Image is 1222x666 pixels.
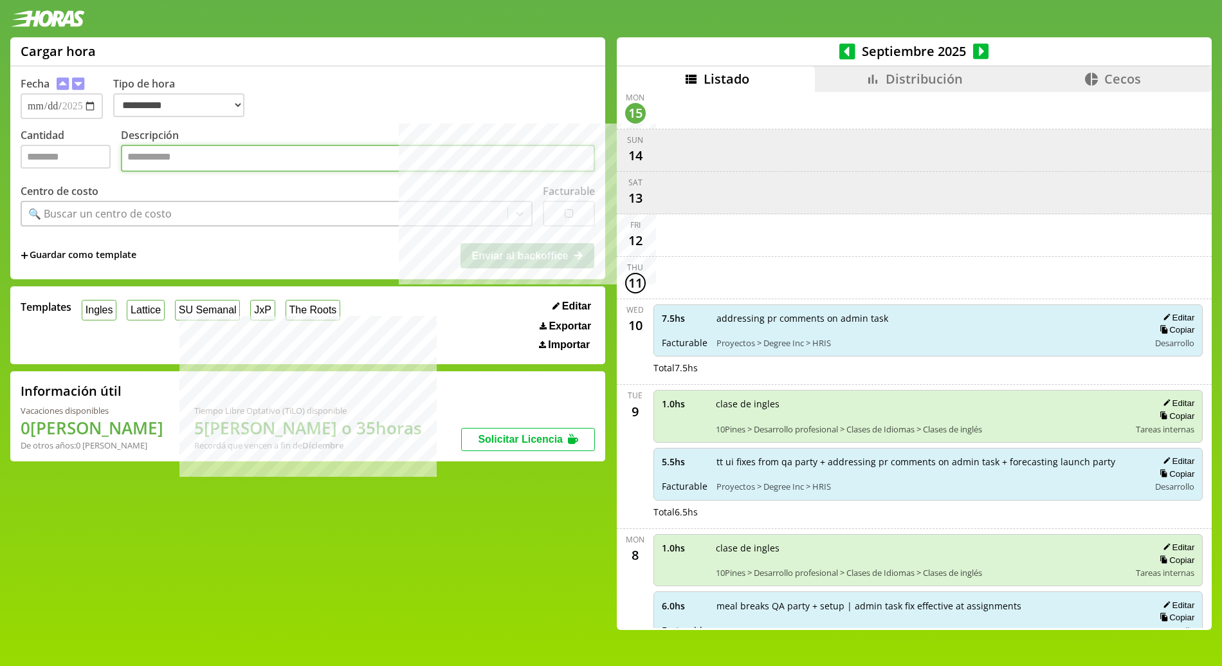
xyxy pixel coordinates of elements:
button: Copiar [1156,324,1194,335]
h2: Información útil [21,382,122,400]
button: Solicitar Licencia [461,428,595,451]
div: 10 [625,315,646,336]
button: Editar [1159,600,1194,611]
span: Tareas internas [1136,423,1194,435]
div: 12 [625,230,646,251]
button: Exportar [536,320,595,333]
div: Wed [626,304,644,315]
label: Cantidad [21,128,121,175]
label: Tipo de hora [113,77,255,119]
button: Copiar [1156,468,1194,479]
span: Templates [21,300,71,314]
span: 5.5 hs [662,456,707,468]
span: + [21,248,28,263]
label: Facturable [543,184,595,198]
input: Cantidad [21,145,111,169]
button: The Roots [286,300,340,320]
span: Facturable [662,624,707,636]
button: Lattice [127,300,165,320]
span: 10Pines > Desarrollo profesional > Clases de Idiomas > Clases de inglés [716,567,1127,578]
div: 9 [625,401,646,421]
textarea: Descripción [121,145,595,172]
span: clase de ingles [716,542,1127,554]
div: Mon [626,92,644,103]
span: addressing pr comments on admin task [716,312,1141,324]
div: Tiempo Libre Optativo (TiLO) disponible [194,405,422,416]
button: Ingles [82,300,116,320]
div: Total 6.5 hs [653,506,1203,518]
span: Desarrollo [1155,481,1194,492]
button: JxP [250,300,275,320]
div: Recordá que vencen a fin de [194,439,422,451]
div: De otros años: 0 [PERSON_NAME] [21,439,163,451]
button: Copiar [1156,612,1194,623]
span: Exportar [549,320,591,332]
span: Solicitar Licencia [478,434,563,445]
button: Editar [1159,312,1194,323]
span: meal breaks QA party + setup | admin task fix effective at assignments [716,600,1141,612]
h1: 0 [PERSON_NAME] [21,416,163,439]
div: 🔍 Buscar un centro de costo [28,207,172,221]
select: Tipo de hora [113,93,244,117]
button: Copiar [1156,411,1194,421]
label: Fecha [21,77,50,91]
b: Diciembre [302,439,343,451]
span: Cecos [1104,70,1141,88]
div: Vacaciones disponibles [21,405,163,416]
img: logotipo [10,10,85,27]
button: Copiar [1156,555,1194,566]
div: Tue [628,390,643,401]
span: Editar [562,301,591,312]
div: 14 [625,145,646,166]
span: tt ui fixes from qa party + addressing pr comments on admin task + forecasting launch party [716,456,1141,468]
div: Mon [626,534,644,545]
label: Centro de costo [21,184,98,198]
div: 15 [625,103,646,124]
div: 11 [625,273,646,293]
div: Thu [627,262,643,273]
h1: 5 [PERSON_NAME] o 35 horas [194,416,422,439]
span: Facturable [662,337,707,349]
div: Sun [627,134,643,145]
span: Importar [548,339,590,351]
div: Fri [630,219,641,230]
h1: Cargar hora [21,42,96,60]
div: Total 7.5 hs [653,362,1203,374]
button: Editar [549,300,595,313]
div: 8 [625,545,646,566]
button: Editar [1159,398,1194,409]
span: Septiembre 2025 [855,42,973,60]
span: Desarrollo [1155,337,1194,349]
span: Listado [704,70,749,88]
button: Editar [1159,456,1194,467]
span: Distribución [886,70,963,88]
span: Proyectos > Degree Inc > HRIS [716,481,1141,492]
span: clase de ingles [716,398,1127,410]
div: 13 [625,188,646,208]
span: Facturable [662,480,707,492]
button: Editar [1159,542,1194,553]
span: Proyectos > Degree Inc > HRIS [716,625,1141,636]
span: +Guardar como template [21,248,136,263]
span: 1.0 hs [662,398,707,410]
span: Tareas internas [1136,567,1194,578]
span: 10Pines > Desarrollo profesional > Clases de Idiomas > Clases de inglés [716,423,1127,435]
span: 1.0 hs [662,542,707,554]
span: Desarrollo [1155,625,1194,636]
span: 6.0 hs [662,600,707,612]
button: SU Semanal [175,300,240,320]
span: 7.5 hs [662,312,707,324]
span: Proyectos > Degree Inc > HRIS [716,337,1141,349]
div: scrollable content [617,92,1212,629]
div: Sat [628,177,643,188]
label: Descripción [121,128,595,175]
